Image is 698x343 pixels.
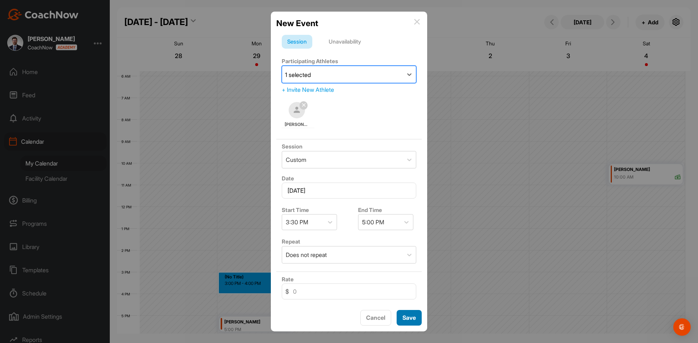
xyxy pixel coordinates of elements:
div: Open Intercom Messenger [673,318,691,336]
label: Repeat [282,238,300,245]
h2: New Event [276,17,318,29]
div: Does not repeat [286,250,327,259]
img: default-ef6cabf814de5a2bf16c804365e32c732080f9872bdf737d349900a9daf73cf9.png [289,102,305,118]
span: $ [285,287,289,296]
div: 3:30 PM [286,218,308,226]
div: 1 selected [285,70,311,79]
img: info [414,19,420,25]
input: Select Date [282,183,416,199]
button: Cancel [360,310,391,326]
span: Cancel [366,314,385,321]
label: Date [282,175,294,182]
span: [PERSON_NAME] [285,121,309,128]
div: Unavailability [323,35,366,49]
div: + Invite New Athlete [282,85,416,94]
label: Participating Athletes [282,58,338,65]
label: Rate [282,276,294,283]
label: Session [282,143,302,150]
div: Custom [286,155,306,164]
label: Start Time [282,207,309,213]
span: Save [402,314,416,321]
div: 5:00 PM [362,218,384,226]
input: 0 [282,283,416,299]
label: End Time [358,207,382,213]
div: Session [282,35,312,49]
button: Save [397,310,422,326]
